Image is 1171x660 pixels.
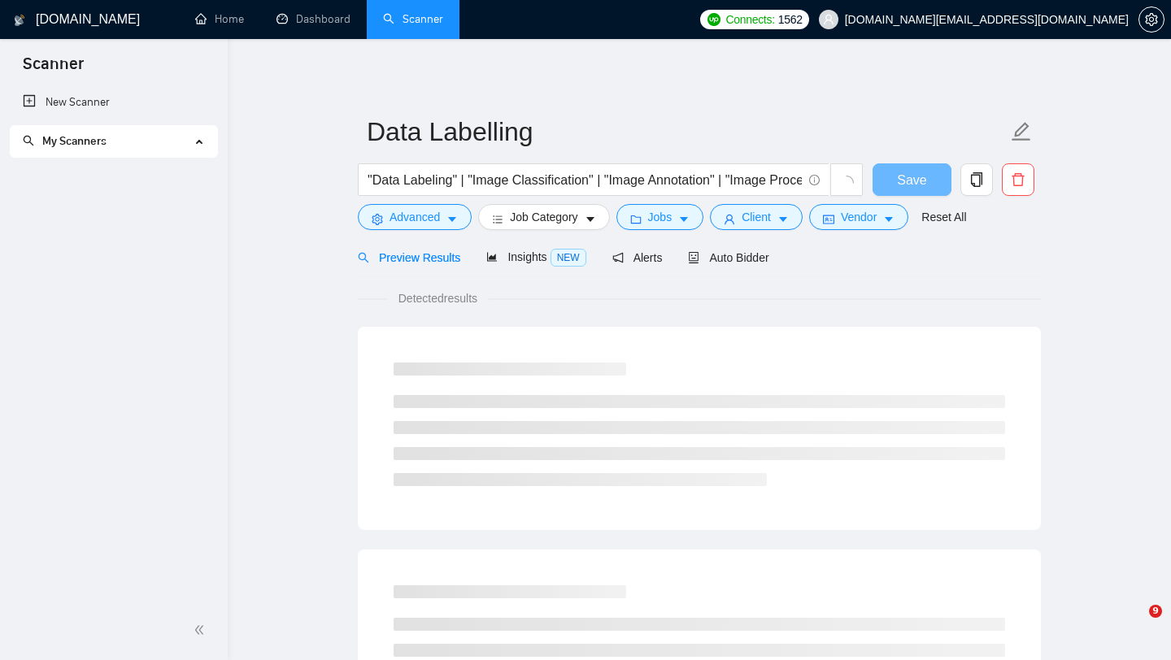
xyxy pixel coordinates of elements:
span: delete [1003,172,1034,187]
a: New Scanner [23,86,204,119]
span: robot [688,252,699,263]
img: upwork-logo.png [707,13,720,26]
span: info-circle [809,175,820,185]
a: searchScanner [383,12,443,26]
button: settingAdvancedcaret-down [358,204,472,230]
input: Scanner name... [367,111,1008,152]
span: double-left [194,622,210,638]
span: caret-down [585,213,596,225]
button: idcardVendorcaret-down [809,204,908,230]
span: caret-down [883,213,895,225]
span: caret-down [678,213,690,225]
a: homeHome [195,12,244,26]
span: Jobs [648,208,673,226]
button: Save [873,163,951,196]
span: Save [897,170,926,190]
span: setting [1139,13,1164,26]
span: area-chart [486,251,498,263]
span: Scanner [10,52,97,86]
span: edit [1011,121,1032,142]
span: search [23,135,34,146]
span: NEW [551,249,586,267]
span: Vendor [841,208,877,226]
a: setting [1138,13,1164,26]
button: delete [1002,163,1034,196]
button: folderJobscaret-down [616,204,704,230]
span: Alerts [612,251,663,264]
a: Reset All [921,208,966,226]
li: New Scanner [10,86,217,119]
iframe: Intercom live chat [1116,605,1155,644]
span: My Scanners [42,134,107,148]
input: Search Freelance Jobs... [368,170,802,190]
a: dashboardDashboard [276,12,350,26]
span: Connects: [725,11,774,28]
span: idcard [823,213,834,225]
span: copy [961,172,992,187]
button: copy [960,163,993,196]
span: Job Category [510,208,577,226]
span: folder [630,213,642,225]
span: caret-down [446,213,458,225]
button: setting [1138,7,1164,33]
span: setting [372,213,383,225]
span: Insights [486,250,585,263]
span: 9 [1149,605,1162,618]
img: logo [14,7,25,33]
span: user [823,14,834,25]
span: My Scanners [23,134,107,148]
span: Auto Bidder [688,251,768,264]
span: user [724,213,735,225]
span: loading [839,176,854,190]
span: search [358,252,369,263]
button: barsJob Categorycaret-down [478,204,609,230]
span: caret-down [777,213,789,225]
span: Advanced [390,208,440,226]
span: Client [742,208,771,226]
span: Preview Results [358,251,460,264]
span: notification [612,252,624,263]
span: 1562 [778,11,803,28]
button: userClientcaret-down [710,204,803,230]
span: bars [492,213,503,225]
span: Detected results [387,289,489,307]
